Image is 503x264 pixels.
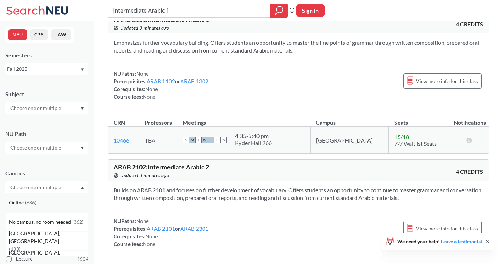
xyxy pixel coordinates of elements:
a: Leave a testimonial [441,238,482,244]
div: Dropdown arrow[GEOGRAPHIC_DATA](2064)Online(686)No campus, no room needed(362)[GEOGRAPHIC_DATA], ... [5,181,88,193]
span: 4 CREDITS [456,168,483,175]
span: None [136,218,149,224]
div: NUPaths: Prerequisites: or Corequisites: Course fees: [114,70,209,100]
div: Semesters [5,51,88,59]
span: M [189,137,195,143]
span: Updated 3 minutes ago [120,172,169,179]
span: None [143,241,155,247]
span: ( 133 ) [9,246,20,252]
label: Lecture [6,255,88,264]
div: magnifying glass [270,4,288,18]
span: 15 / 18 [394,133,409,140]
span: S [220,137,227,143]
span: T [195,137,202,143]
svg: Dropdown arrow [81,186,84,189]
span: 4 CREDITS [456,20,483,28]
input: Class, professor, course number, "phrase" [112,5,265,16]
svg: Dropdown arrow [81,68,84,71]
span: No campus, no room needed [9,218,72,226]
span: None [145,86,158,92]
div: NU Path [5,130,88,138]
div: NUPaths: Prerequisites: or Corequisites: Course fees: [114,217,209,248]
th: Notifications [451,112,489,127]
input: Choose one or multiple [7,183,66,192]
span: None [136,70,149,77]
span: View more info for this class [416,224,478,233]
div: 4:35 - 5:40 pm [235,132,272,139]
div: Subject [5,90,88,98]
th: Campus [310,112,389,127]
section: Builds on ARAB 2101 and focuses on further development of vocabulary. Offers students an opportun... [114,186,483,202]
div: Dropdown arrow [5,142,88,154]
span: T [208,137,214,143]
button: Sign In [296,4,325,17]
svg: Dropdown arrow [81,107,84,110]
button: LAW [51,29,71,40]
button: NEU [8,29,27,40]
th: Seats [389,112,451,127]
section: Emphasizes further vocabulary building. Offers students an opportunity to master the fine points ... [114,39,483,54]
span: ( 362 ) [72,219,83,225]
div: Fall 2025Dropdown arrow [5,63,88,75]
span: F [214,137,220,143]
svg: Dropdown arrow [81,147,84,150]
div: Ryder Hall 266 [235,139,272,146]
span: View more info for this class [416,77,478,85]
a: ARAB 2301 [180,225,209,232]
input: Choose one or multiple [7,104,66,112]
td: [GEOGRAPHIC_DATA] [310,127,389,154]
span: Updated 3 minutes ago [120,24,169,32]
div: Campus [5,169,88,177]
span: None [145,233,158,239]
span: ( 686 ) [25,200,36,206]
a: 10466 [114,137,129,144]
a: ARAB 1302 [180,78,209,84]
div: Fall 2025 [7,65,80,73]
span: S [183,137,189,143]
th: Professors [139,112,177,127]
span: W [202,137,208,143]
a: ARAB 1102 [147,78,175,84]
svg: magnifying glass [275,6,283,15]
span: Online [9,199,25,207]
div: CRN [114,119,125,126]
span: None [143,93,155,100]
a: ARAB 2101 [147,225,175,232]
div: Dropdown arrow [5,102,88,114]
span: [GEOGRAPHIC_DATA], [GEOGRAPHIC_DATA] [9,230,88,245]
th: Meetings [177,112,311,127]
span: ARAB 2102 : Intermediate Arabic 2 [114,163,209,171]
input: Choose one or multiple [7,144,66,152]
td: TBA [139,127,177,154]
button: CPS [30,29,48,40]
span: 1904 [77,255,88,263]
span: 7/7 Waitlist Seats [394,140,437,147]
span: We need your help! [397,239,482,244]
